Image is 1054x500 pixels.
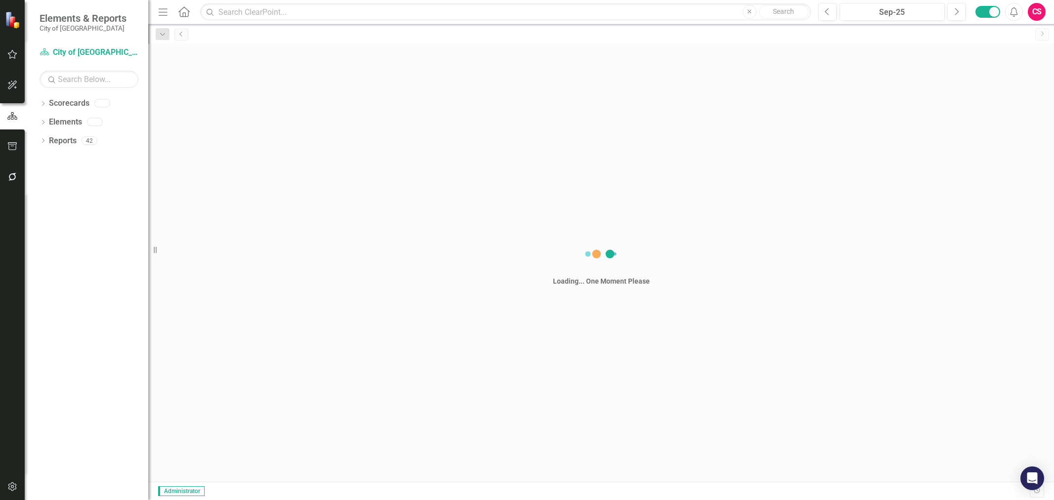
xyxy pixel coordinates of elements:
[553,276,650,286] div: Loading... One Moment Please
[40,24,126,32] small: City of [GEOGRAPHIC_DATA]
[40,12,126,24] span: Elements & Reports
[1020,466,1044,490] div: Open Intercom Messenger
[49,98,89,109] a: Scorecards
[82,136,97,145] div: 42
[49,117,82,128] a: Elements
[49,135,77,147] a: Reports
[40,71,138,88] input: Search Below...
[200,3,811,21] input: Search ClearPoint...
[5,11,22,28] img: ClearPoint Strategy
[840,3,945,21] button: Sep-25
[773,7,794,15] span: Search
[843,6,941,18] div: Sep-25
[1028,3,1046,21] button: CS
[759,5,808,19] button: Search
[40,47,138,58] a: City of [GEOGRAPHIC_DATA]
[158,486,205,496] span: Administrator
